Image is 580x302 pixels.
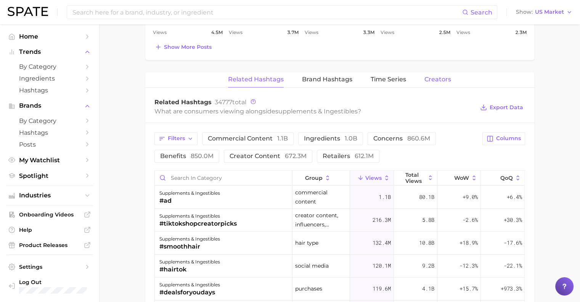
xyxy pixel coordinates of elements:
[437,171,481,186] button: WoW
[292,171,350,186] button: group
[379,192,391,202] span: 1.1b
[19,129,80,136] span: Hashtags
[478,102,525,113] button: Export Data
[295,261,329,270] span: social media
[8,7,48,16] img: SPATE
[371,76,406,83] span: Time Series
[154,132,198,145] button: Filters
[191,152,214,160] span: 850.0m
[463,192,478,202] span: +9.0%
[229,28,243,37] span: Views
[373,284,391,293] span: 119.6m
[6,31,93,42] a: Home
[215,99,246,106] span: total
[482,132,525,145] button: Columns
[275,108,358,115] span: supplements & ingestibles
[6,73,93,84] a: Ingredients
[496,135,521,142] span: Columns
[155,209,525,232] button: supplements & ingestibles#tiktokshopcreatorpickscreator content, influencers, retailers216.3m5.8b...
[164,44,212,50] span: Show more posts
[422,284,434,293] span: 4.1b
[159,234,220,244] div: supplements & ingestibles
[6,209,93,220] a: Onboarding Videos
[230,153,307,159] span: creator content
[419,238,434,247] span: 10.8b
[153,28,167,37] span: Views
[155,278,525,300] button: supplements & ingestibles#dealsforyoudayspurchases119.6m4.1b+15.7%+973.3%
[153,42,214,52] button: Show more posts
[295,238,318,247] span: hair type
[506,192,522,202] span: +6.4%
[6,154,93,166] a: My Watchlist
[19,263,80,270] span: Settings
[155,255,525,278] button: supplements & ingestibles#hairtoksocial media120.1m9.2b-12.3%-22.1%
[6,239,93,251] a: Product Releases
[305,28,318,37] span: Views
[295,188,347,206] span: commercial content
[159,212,237,221] div: supplements & ingestibles
[355,152,374,160] span: 612.1m
[159,280,220,289] div: supplements & ingestibles
[168,135,185,142] span: Filters
[503,215,522,224] span: +30.3%
[516,10,533,14] span: Show
[19,141,80,148] span: Posts
[6,170,93,182] a: Spotlight
[460,261,478,270] span: -12.3%
[304,136,357,142] span: ingredients
[500,284,522,293] span: +973.3%
[295,211,347,229] span: creator content, influencers, retailers
[19,226,80,233] span: Help
[323,153,374,159] span: retailers
[490,104,523,111] span: Export Data
[535,10,564,14] span: US Market
[6,139,93,150] a: Posts
[19,157,80,164] span: My Watchlist
[6,115,93,127] a: by Category
[405,172,426,184] span: Total Views
[295,284,322,293] span: purchases
[154,106,475,116] div: What are consumers viewing alongside ?
[503,238,522,247] span: -17.6%
[159,219,237,228] div: #tiktokshopcreatorpicks
[373,215,391,224] span: 216.3m
[365,175,382,181] span: Views
[228,76,284,83] span: Related Hashtags
[481,171,524,186] button: QoQ
[422,261,434,270] span: 9.2b
[456,28,470,37] span: Views
[159,242,220,251] div: #smoothhair
[6,100,93,111] button: Brands
[19,33,80,40] span: Home
[19,117,80,124] span: by Category
[363,28,374,37] span: 3.3m
[19,75,80,82] span: Ingredients
[6,224,93,236] a: Help
[159,288,220,297] div: #dealsforyoudays
[373,261,391,270] span: 120.1m
[155,171,292,185] input: Search in category
[350,171,394,186] button: Views
[407,135,430,142] span: 860.6m
[19,87,80,94] span: Hashtags
[381,28,394,37] span: Views
[19,63,80,70] span: by Category
[285,152,307,160] span: 672.3m
[6,127,93,139] a: Hashtags
[454,175,469,181] span: WoW
[6,261,93,273] a: Settings
[215,99,232,106] span: 34777
[159,257,220,266] div: supplements & ingestibles
[305,175,323,181] span: group
[345,135,357,142] span: 1.0b
[500,175,513,181] span: QoQ
[503,261,522,270] span: -22.1%
[19,48,80,55] span: Trends
[514,7,574,17] button: ShowUS Market
[6,84,93,96] a: Hashtags
[460,284,478,293] span: +15.7%
[287,28,299,37] span: 3.7m
[463,215,478,224] span: -2.6%
[422,215,434,224] span: 5.8b
[439,28,450,37] span: 2.5m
